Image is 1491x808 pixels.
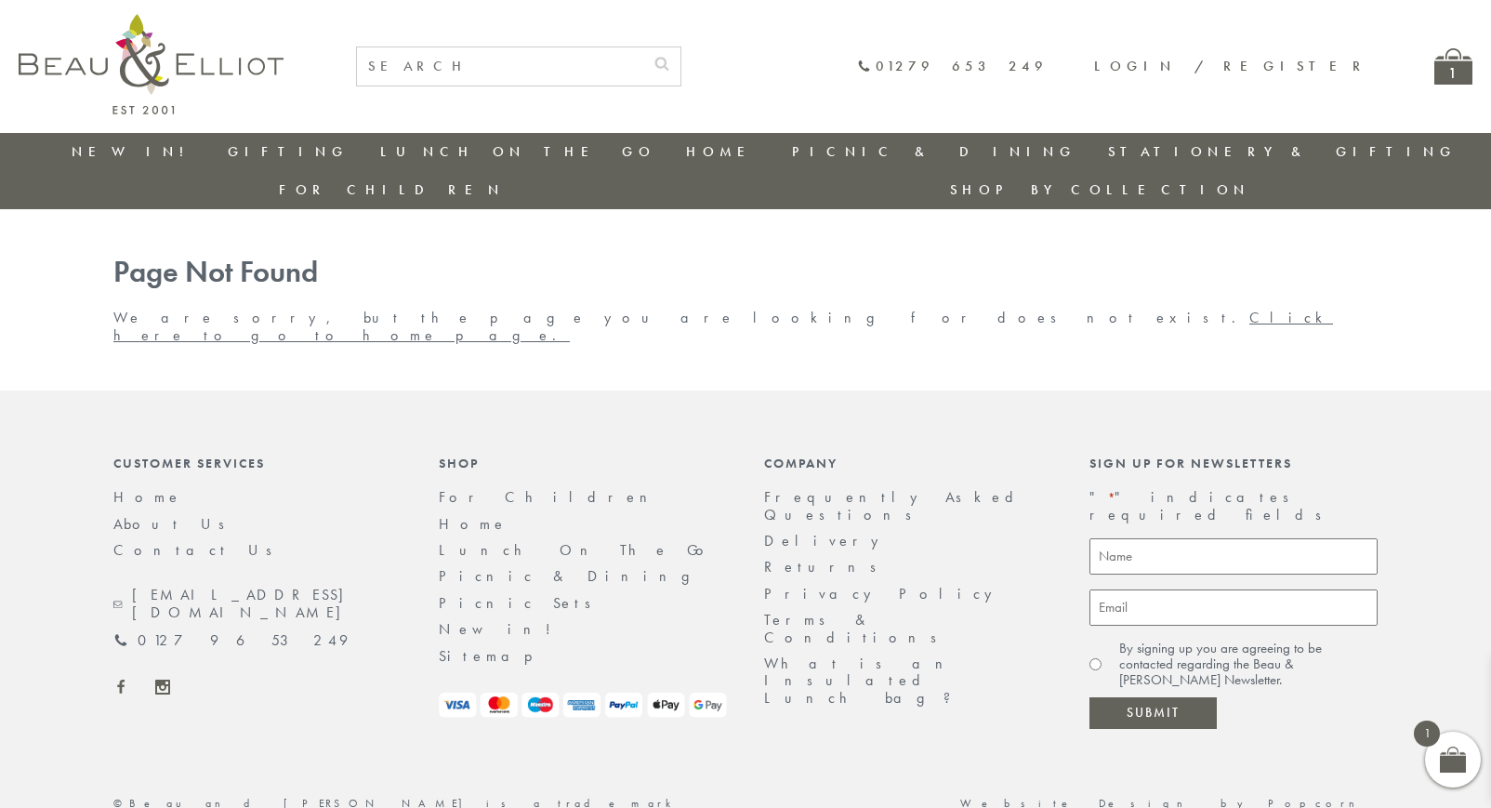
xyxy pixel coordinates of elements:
img: logo [19,14,284,114]
label: By signing up you are agreeing to be contacted regarding the Beau & [PERSON_NAME] Newsletter. [1119,641,1378,689]
a: Lunch On The Go [380,142,655,161]
a: Frequently Asked Questions [764,487,1025,523]
a: For Children [439,487,662,507]
a: For Children [279,180,505,199]
a: Click here to go to home page. [113,308,1333,344]
span: 1 [1414,721,1440,747]
div: Company [764,456,1052,470]
input: Email [1089,589,1378,626]
a: Login / Register [1094,57,1369,75]
a: [EMAIL_ADDRESS][DOMAIN_NAME] [113,587,402,621]
h1: Page Not Found [113,256,1378,290]
a: 1 [1434,48,1472,85]
img: payment-logos.png [439,693,727,718]
p: " " indicates required fields [1089,489,1378,523]
a: Sitemap [439,646,558,666]
a: Contact Us [113,540,284,560]
a: New in! [72,142,196,161]
a: Privacy Policy [764,584,1002,603]
a: Lunch On The Go [439,540,715,560]
div: We are sorry, but the page you are looking for does not exist. [95,256,1396,344]
a: 01279 653 249 [857,59,1048,74]
div: Sign up for newsletters [1089,456,1378,470]
div: Customer Services [113,456,402,470]
a: 01279 653 249 [113,632,348,649]
a: Shop by collection [950,180,1250,199]
a: Gifting [228,142,349,161]
a: Picnic & Dining [792,142,1076,161]
a: What is an Insulated Lunch bag? [764,654,966,708]
input: Name [1089,538,1378,575]
a: Terms & Conditions [764,610,949,646]
a: New in! [439,619,564,639]
input: Submit [1089,697,1217,729]
a: Picnic Sets [439,593,603,613]
a: Home [439,514,508,534]
a: Delivery [764,531,889,550]
a: Picnic & Dining [439,566,708,586]
input: SEARCH [357,47,643,86]
a: Stationery & Gifting [1108,142,1457,161]
a: Home [113,487,182,507]
a: Home [686,142,760,161]
a: About Us [113,514,237,534]
a: Returns [764,557,889,576]
div: Shop [439,456,727,470]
